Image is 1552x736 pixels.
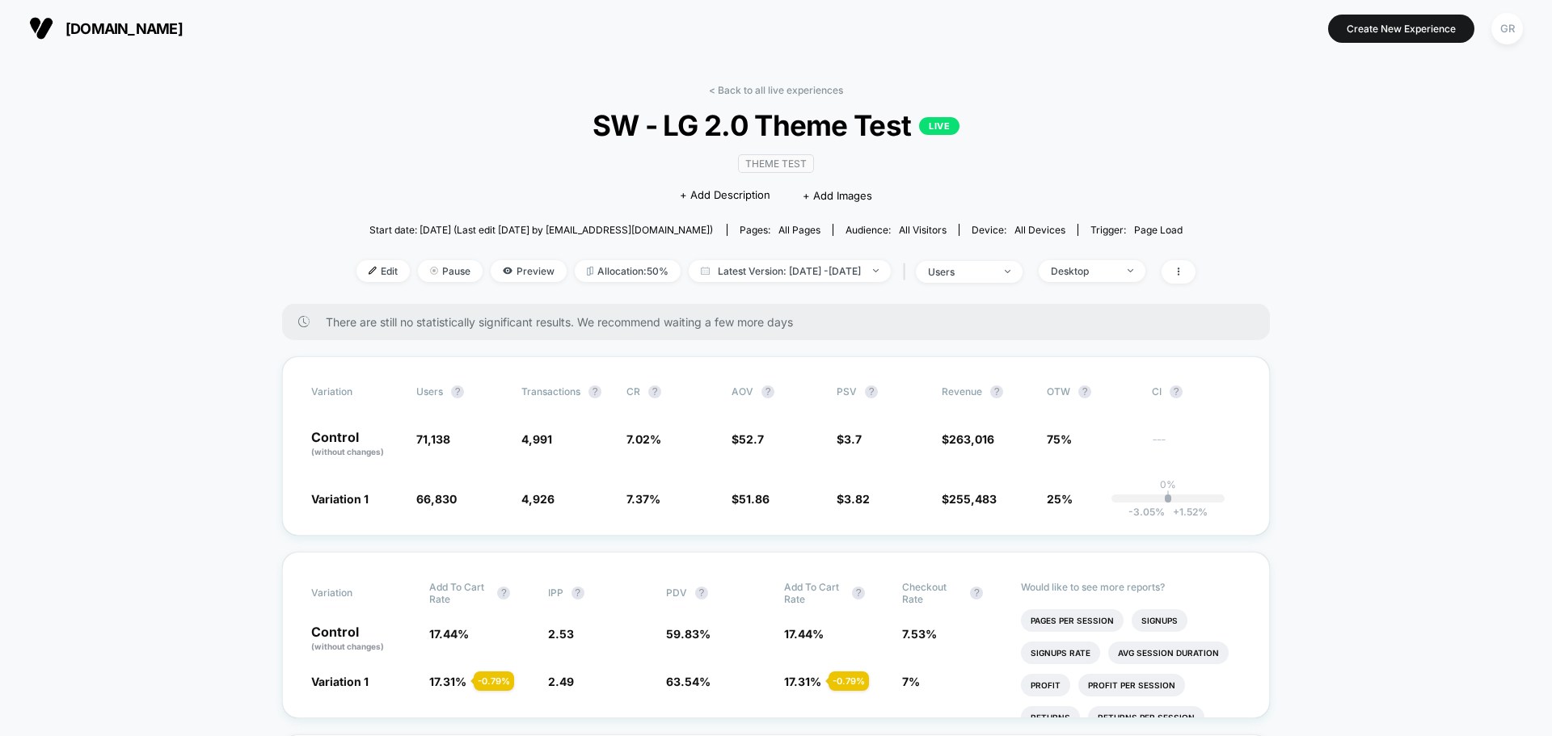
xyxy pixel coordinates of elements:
span: Add To Cart Rate [784,581,844,605]
span: Allocation: 50% [575,260,681,282]
button: ? [852,587,865,599]
span: 7 % [902,675,920,688]
span: 263,016 [949,432,994,446]
span: Variation [311,581,400,605]
li: Profit [1021,674,1070,696]
span: $ [942,492,997,506]
div: Pages: [740,224,820,236]
span: Revenue [942,385,982,397]
span: PDV [666,587,687,599]
span: 63.54 % [666,675,711,688]
li: Pages Per Session [1021,609,1124,632]
span: 2.49 [548,675,574,688]
img: edit [369,267,377,275]
span: IPP [548,587,563,599]
button: ? [970,587,983,599]
button: ? [497,587,510,599]
span: 17.44 % [429,627,469,641]
span: + Add Description [680,187,770,204]
button: ? [451,385,464,398]
span: All Visitors [899,224,947,236]
img: end [1128,269,1133,272]
span: 255,483 [949,492,997,506]
button: ? [571,587,584,599]
span: CI [1152,385,1241,398]
span: 7.02 % [626,432,661,446]
span: (without changes) [311,447,384,456]
span: $ [837,492,870,506]
span: 25% [1047,492,1073,506]
span: Variation 1 [311,492,369,506]
div: Trigger: [1090,224,1183,236]
img: end [430,267,438,275]
div: Audience: [846,224,947,236]
span: SW - LG 2.0 Theme Test [399,108,1153,142]
p: Control [311,431,400,458]
span: -3.05 % [1128,506,1165,518]
span: 2.53 [548,627,574,641]
div: Desktop [1051,265,1115,277]
img: Visually logo [29,16,53,40]
li: Signups [1132,609,1187,632]
button: ? [990,385,1003,398]
span: Variation [311,385,400,398]
span: 4,926 [521,492,555,506]
span: 51.86 [739,492,770,506]
span: Theme Test [738,154,814,173]
span: 75% [1047,432,1072,446]
span: all pages [778,224,820,236]
span: $ [732,432,764,446]
button: ? [1170,385,1183,398]
span: Transactions [521,385,580,397]
span: $ [732,492,770,506]
span: Start date: [DATE] (Last edit [DATE] by [EMAIL_ADDRESS][DOMAIN_NAME]) [369,224,713,236]
span: 7.37 % [626,492,660,506]
span: 17.31 % [784,675,821,688]
div: - 0.79 % [474,671,514,691]
span: CR [626,385,640,397]
li: Returns Per Session [1088,706,1204,729]
span: AOV [732,385,753,397]
span: + [1173,506,1179,518]
span: There are still no statistically significant results. We recommend waiting a few more days [326,315,1238,329]
div: GR [1491,13,1523,44]
li: Avg Session Duration [1108,641,1229,664]
img: calendar [701,267,710,275]
span: Page Load [1134,224,1183,236]
span: Variation 1 [311,675,369,688]
span: 17.44 % [784,627,824,641]
li: Profit Per Session [1078,674,1185,696]
span: Checkout Rate [902,581,962,605]
p: LIVE [919,117,959,135]
span: Device: [959,224,1078,236]
button: [DOMAIN_NAME] [24,15,188,41]
span: | [899,260,916,284]
button: Create New Experience [1328,15,1474,43]
span: (without changes) [311,641,384,651]
span: 17.31 % [429,675,466,688]
span: 52.7 [739,432,764,446]
span: 3.82 [844,492,870,506]
span: 1.52 % [1165,506,1208,518]
div: users [928,266,993,278]
button: ? [695,587,708,599]
span: 71,138 [416,432,450,446]
span: $ [942,432,994,446]
span: + Add Images [803,189,872,202]
button: ? [648,385,661,398]
span: 7.53 % [902,627,937,641]
a: < Back to all live experiences [709,84,843,96]
span: Preview [491,260,567,282]
span: PSV [837,385,857,397]
span: 66,830 [416,492,457,506]
img: end [873,269,879,272]
p: | [1166,490,1170,503]
span: all devices [1014,224,1065,236]
li: Returns [1021,706,1080,729]
img: end [1005,270,1010,273]
span: 59.83 % [666,627,711,641]
span: Add To Cart Rate [429,581,489,605]
button: ? [588,385,601,398]
p: Control [311,625,413,653]
span: Latest Version: [DATE] - [DATE] [689,260,891,282]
